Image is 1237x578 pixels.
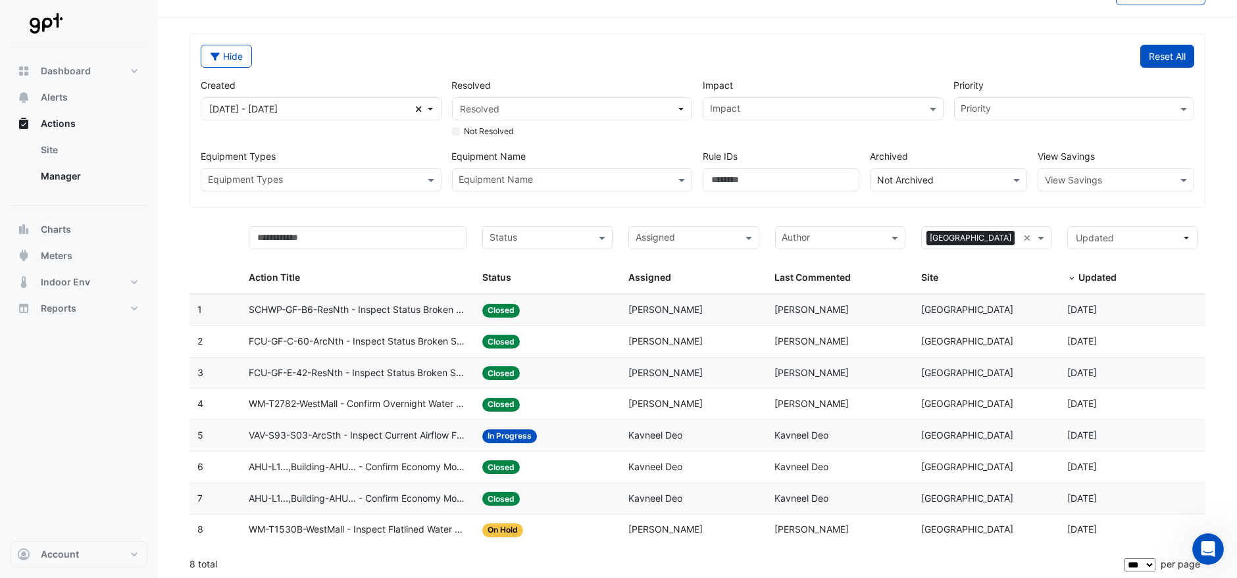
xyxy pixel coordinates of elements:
[17,64,30,78] app-icon: Dashboard
[41,249,72,262] span: Meters
[482,366,520,380] span: Closed
[30,137,147,163] a: Site
[703,78,733,92] label: Impact
[628,493,682,504] span: Kavneel Deo
[452,78,492,92] label: Resolved
[1067,367,1097,378] span: 2025-09-02T11:32:08.043
[197,304,202,315] span: 1
[197,523,203,535] span: 8
[703,149,738,163] label: Rule IDs
[249,272,300,283] span: Action Title
[482,429,537,443] span: In Progress
[17,117,30,130] app-icon: Actions
[708,101,740,118] div: Impact
[775,523,849,535] span: [PERSON_NAME]
[249,491,467,506] span: AHU-L1...,Building-AHU... - Confirm Economy Mode Override OFF (Energy Waste)
[11,137,147,195] div: Actions
[1067,429,1097,441] span: 2025-08-15T14:39:10.427
[457,172,534,189] div: Equipment Name
[628,304,703,315] span: [PERSON_NAME]
[775,304,849,315] span: [PERSON_NAME]
[17,302,30,315] app-icon: Reports
[206,172,283,189] div: Equipment Types
[926,231,1015,245] span: [GEOGRAPHIC_DATA]
[628,335,703,347] span: [PERSON_NAME]
[775,398,849,409] span: [PERSON_NAME]
[249,522,467,537] span: WM-T1530B-WestMall - Inspect Flatlined Water Sub-Meter
[11,295,147,322] button: Reports
[249,397,467,412] span: WM-T2782-WestMall - Confirm Overnight Water Consumption
[921,429,1013,441] span: [GEOGRAPHIC_DATA]
[201,45,252,68] button: Hide
[11,243,147,269] button: Meters
[11,58,147,84] button: Dashboard
[921,461,1013,472] span: [GEOGRAPHIC_DATA]
[41,302,76,315] span: Reports
[201,78,236,92] label: Created
[249,302,467,318] span: SCHWP-GF-B6-ResNth - Inspect Status Broken Switch
[775,272,851,283] span: Last Commented
[482,460,520,474] span: Closed
[1067,523,1097,535] span: 2025-08-12T10:28:29.609
[775,429,829,441] span: Kavneel Deo
[482,335,520,349] span: Closed
[249,334,467,349] span: FCU-GF-C-60-ArcNth - Inspect Status Broken Switch
[921,398,1013,409] span: [GEOGRAPHIC_DATA]
[17,223,30,236] app-icon: Charts
[41,91,68,104] span: Alerts
[628,398,703,409] span: [PERSON_NAME]
[959,101,992,118] div: Priority
[482,523,523,537] span: On Hold
[30,163,147,189] a: Manager
[921,335,1013,347] span: [GEOGRAPHIC_DATA]
[921,367,1013,378] span: [GEOGRAPHIC_DATA]
[1067,461,1097,472] span: 2025-08-15T13:45:49.643
[11,84,147,110] button: Alerts
[452,97,693,120] button: Resolved
[1140,45,1194,68] button: Reset All
[954,78,984,92] label: Priority
[197,335,203,347] span: 2
[921,272,938,283] span: Site
[628,523,703,535] span: [PERSON_NAME]
[197,461,203,472] span: 6
[1067,304,1097,315] span: 2025-09-02T11:41:40.541
[11,110,147,137] button: Actions
[628,272,671,283] span: Assigned
[41,64,91,78] span: Dashboard
[452,149,693,163] label: Equipment Name
[921,523,1013,535] span: [GEOGRAPHIC_DATA]
[17,276,30,289] app-icon: Indoor Env
[41,117,76,130] span: Actions
[1067,398,1097,409] span: 2025-08-27T16:09:22.133
[921,304,1013,315] span: [GEOGRAPHIC_DATA]
[482,492,520,506] span: Closed
[249,428,467,443] span: VAV-S93-S03-ArcSth - Inspect Current Airflow Faulty Sensor
[1192,533,1224,565] iframe: Intercom live chat
[201,97,442,120] button: [DATE] - [DATE]
[464,126,514,137] label: Not Resolved
[461,103,500,114] span: Resolved
[775,335,849,347] span: [PERSON_NAME]
[628,429,682,441] span: Kavneel Deo
[41,223,71,236] span: Charts
[249,366,467,381] span: FCU-GF-E-42-ResNth - Inspect Status Broken Switch
[197,367,203,378] span: 3
[16,11,75,37] img: Company Logo
[1067,226,1198,249] button: Updated
[197,493,203,504] span: 7
[1076,232,1114,243] span: Updated
[17,91,30,104] app-icon: Alerts
[209,103,278,114] span: 01 Aug 25 - 31 Aug 25
[197,398,203,409] span: 4
[41,548,79,561] span: Account
[17,249,30,262] app-icon: Meters
[775,461,829,472] span: Kavneel Deo
[11,541,147,567] button: Account
[201,149,442,163] label: Equipment Types
[775,367,849,378] span: [PERSON_NAME]
[1161,558,1200,569] span: per page
[1023,231,1034,246] span: Clear
[11,269,147,295] button: Indoor Env
[197,429,203,441] span: 5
